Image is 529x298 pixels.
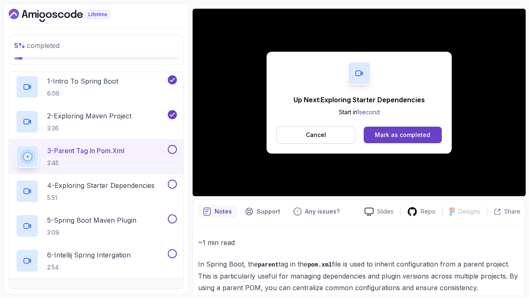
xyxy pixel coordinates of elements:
[14,41,60,50] span: completed
[288,205,345,218] button: Feedback button
[47,194,155,202] p: 5:51
[198,258,520,293] p: In Spring Boot, the tag in the file is used to inherit configuration from a parent project. This ...
[16,249,177,272] button: 6-Intellij Spring Intergation2:54
[47,250,131,260] p: 6 - Intellij Spring Intergation
[47,263,131,272] p: 2:54
[214,207,232,216] p: Notes
[305,207,340,216] p: Any issues?
[307,262,332,268] code: pom.xml
[14,41,25,50] span: 5 %
[377,207,393,216] p: Slides
[276,126,355,144] button: Cancel
[16,145,177,168] button: 3-Parent Tag In pom.xml3:45
[47,228,136,237] p: 3:09
[306,131,326,139] p: Cancel
[47,159,124,167] p: 3:45
[16,214,177,238] button: 5-Spring Boot Maven Plugin3:09
[9,9,129,22] a: Dashboard
[358,207,400,216] a: Slides
[258,262,279,268] code: parent
[16,287,98,297] h3: 4 - Spring Boot Annotations
[16,180,177,203] button: 4-Exploring Starter Dependencies5:51
[375,131,430,139] div: Mark as completed
[47,146,124,156] p: 3 - Parent Tag In pom.xml
[293,95,425,105] p: Up Next: Exploring Starter Dependencies
[16,75,177,99] button: 1-Intro To Spring Boot6:06
[47,180,155,190] p: 4 - Exploring Starter Dependencies
[198,237,520,248] p: ~1 min read
[47,111,131,121] p: 2 - Exploring Maven Project
[421,207,436,216] p: Repo
[47,76,118,86] p: 1 - Intro To Spring Boot
[357,108,380,115] span: 1 second
[193,9,526,196] iframe: 3 - Parent Tag in pom xml
[47,215,136,225] p: 5 - Spring Boot Maven Plugin
[400,207,442,217] a: Repo
[198,205,237,218] button: notes button
[364,127,442,143] button: Mark as completed
[47,124,131,132] p: 3:36
[16,110,177,133] button: 2-Exploring Maven Project3:36
[240,205,285,218] button: Support button
[487,207,520,216] button: Share
[257,207,280,216] p: Support
[458,207,480,216] p: Designs
[293,108,425,116] p: Start in
[47,89,118,98] p: 6:06
[504,207,520,216] p: Share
